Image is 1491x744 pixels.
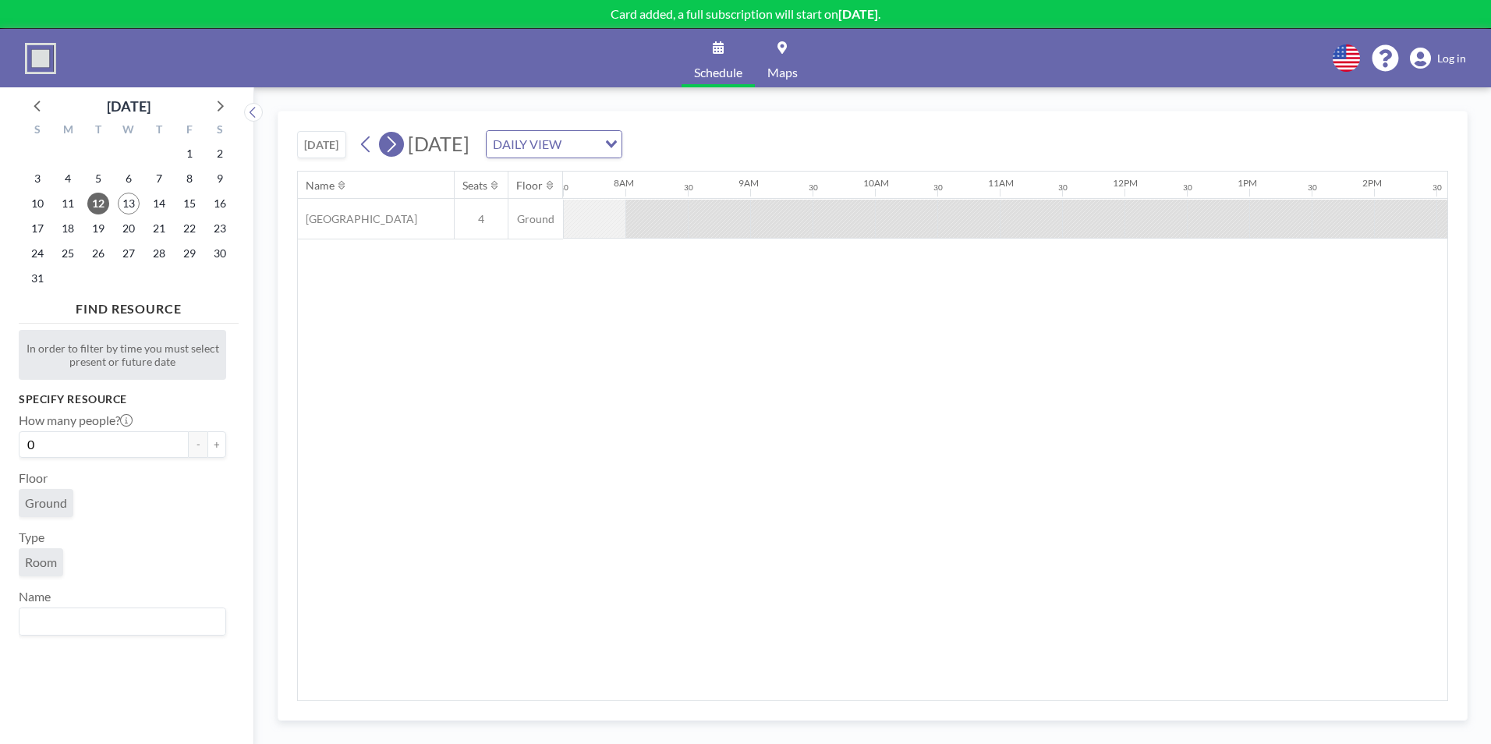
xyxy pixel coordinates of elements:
div: [DATE] [107,95,151,117]
div: 1PM [1238,177,1257,189]
a: Schedule [682,29,755,87]
div: Search for option [487,131,622,158]
label: How many people? [19,413,133,428]
a: Log in [1410,48,1466,69]
span: Friday, August 1, 2025 [179,143,200,165]
img: organization-logo [25,43,56,74]
span: Monday, August 4, 2025 [57,168,79,190]
div: 11AM [988,177,1014,189]
div: Search for option [19,608,225,635]
span: Friday, August 15, 2025 [179,193,200,214]
span: 4 [455,212,508,226]
div: F [174,121,204,141]
span: Saturday, August 2, 2025 [209,143,231,165]
span: Sunday, August 3, 2025 [27,168,48,190]
span: Monday, August 11, 2025 [57,193,79,214]
span: Sunday, August 24, 2025 [27,243,48,264]
div: 30 [1308,182,1317,193]
div: 12PM [1113,177,1138,189]
span: Friday, August 8, 2025 [179,168,200,190]
h3: Specify resource [19,392,226,406]
div: S [204,121,235,141]
span: Thursday, August 28, 2025 [148,243,170,264]
input: Search for option [21,611,217,632]
span: Tuesday, August 19, 2025 [87,218,109,239]
span: Saturday, August 9, 2025 [209,168,231,190]
h4: FIND RESOURCE [19,295,239,317]
span: DAILY VIEW [490,134,565,154]
span: Log in [1437,51,1466,66]
a: Maps [755,29,810,87]
label: Name [19,589,51,604]
b: [DATE] [838,6,878,21]
label: Floor [19,470,48,486]
div: S [23,121,53,141]
span: Tuesday, August 12, 2025 [87,193,109,214]
div: In order to filter by time you must select present or future date [19,330,226,380]
span: Thursday, August 14, 2025 [148,193,170,214]
span: Monday, August 18, 2025 [57,218,79,239]
span: Ground [508,212,563,226]
span: Saturday, August 30, 2025 [209,243,231,264]
div: 30 [1058,182,1068,193]
span: Monday, August 25, 2025 [57,243,79,264]
span: Thursday, August 7, 2025 [148,168,170,190]
span: [GEOGRAPHIC_DATA] [298,212,417,226]
div: Floor [516,179,543,193]
span: Sunday, August 10, 2025 [27,193,48,214]
span: Room [25,554,57,570]
button: [DATE] [297,131,346,158]
div: 30 [1433,182,1442,193]
div: T [83,121,114,141]
span: Tuesday, August 26, 2025 [87,243,109,264]
div: 30 [933,182,943,193]
input: Search for option [566,134,596,154]
div: 30 [559,182,568,193]
span: Sunday, August 31, 2025 [27,267,48,289]
div: Seats [462,179,487,193]
span: Thursday, August 21, 2025 [148,218,170,239]
div: M [53,121,83,141]
span: Tuesday, August 5, 2025 [87,168,109,190]
span: Wednesday, August 6, 2025 [118,168,140,190]
span: [DATE] [408,132,469,155]
div: Name [306,179,335,193]
div: 8AM [614,177,634,189]
div: W [114,121,144,141]
span: Ground [25,495,67,511]
span: Saturday, August 16, 2025 [209,193,231,214]
div: 30 [1183,182,1192,193]
span: Friday, August 29, 2025 [179,243,200,264]
span: Wednesday, August 20, 2025 [118,218,140,239]
span: Sunday, August 17, 2025 [27,218,48,239]
span: Saturday, August 23, 2025 [209,218,231,239]
span: Wednesday, August 27, 2025 [118,243,140,264]
div: T [143,121,174,141]
div: 2PM [1362,177,1382,189]
div: 10AM [863,177,889,189]
div: 30 [809,182,818,193]
span: Schedule [694,66,742,79]
span: Maps [767,66,798,79]
div: 30 [684,182,693,193]
div: 9AM [738,177,759,189]
label: Type [19,530,44,545]
button: + [207,431,226,458]
button: - [189,431,207,458]
span: Friday, August 22, 2025 [179,218,200,239]
span: Wednesday, August 13, 2025 [118,193,140,214]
